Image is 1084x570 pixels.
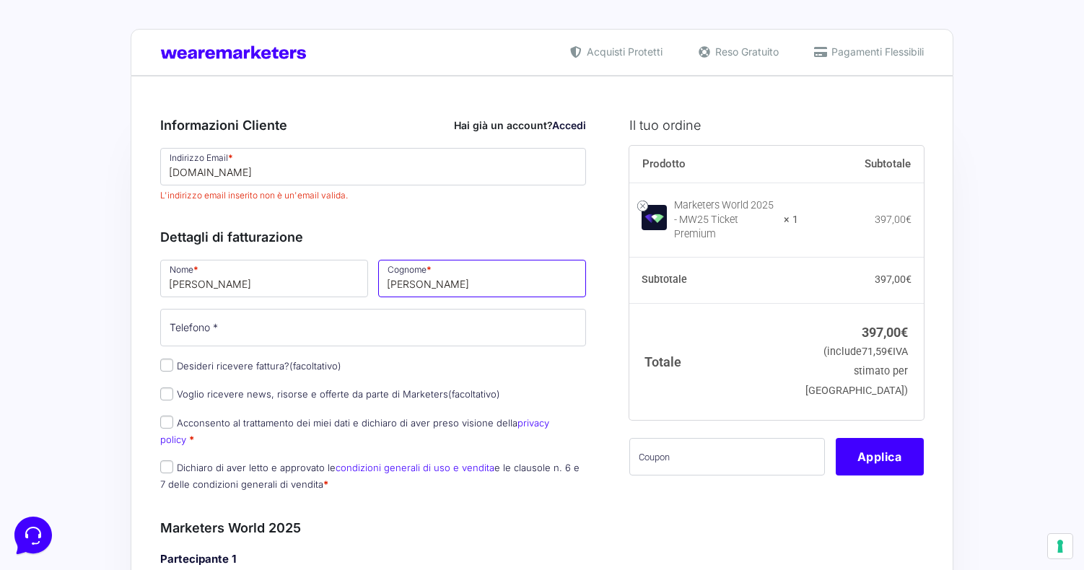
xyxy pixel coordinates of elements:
[69,81,98,110] img: dark
[583,44,663,59] span: Acquisti Protetti
[289,360,341,372] span: (facoltativo)
[629,258,799,304] th: Subtotale
[629,303,799,419] th: Totale
[23,179,113,190] span: Trova una risposta
[875,273,912,285] bdi: 397,00
[642,205,667,230] img: Marketers World 2025 - MW25 Ticket Premium
[160,260,368,297] input: Nome *
[552,119,586,131] a: Accedi
[160,309,586,346] input: Telefono *
[160,417,549,445] label: Acconsento al trattamento dei miei dati e dichiaro di aver preso visione della
[12,437,100,470] button: Home
[798,146,924,183] th: Subtotale
[160,148,586,185] input: Indirizzo Email *
[125,457,164,470] p: Messaggi
[160,189,586,202] span: L'indirizzo email inserito non è un'email valida.
[336,462,494,473] a: condizioni generali di uso e vendita
[906,273,912,285] span: €
[32,210,236,224] input: Cerca un articolo...
[712,44,779,59] span: Reso Gratuito
[46,81,75,110] img: dark
[160,360,341,372] label: Desideri ricevere fattura?
[784,213,798,227] strong: × 1
[160,227,586,247] h3: Dettagli di fatturazione
[160,462,580,490] label: Dichiaro di aver letto e approvato le e le clausole n. 6 e 7 delle condizioni generali di vendita
[1048,534,1072,558] button: Le tue preferenze relative al consenso per le tecnologie di tracciamento
[448,388,500,400] span: (facoltativo)
[862,325,908,340] bdi: 397,00
[454,118,586,133] div: Hai già un account?
[862,346,893,358] span: 71,59
[378,260,586,297] input: Cognome *
[887,346,893,358] span: €
[828,44,924,59] span: Pagamenti Flessibili
[160,460,173,473] input: Dichiaro di aver letto e approvato lecondizioni generali di uso e venditae le clausole n. 6 e 7 d...
[100,437,189,470] button: Messaggi
[12,514,55,557] iframe: Customerly Messenger Launcher
[629,115,924,135] h3: Il tuo ordine
[23,121,266,150] button: Inizia una conversazione
[901,325,908,340] span: €
[875,214,912,225] bdi: 397,00
[160,551,586,568] h4: Partecipante 1
[160,115,586,135] h3: Informazioni Cliente
[160,387,173,400] input: Voglio ricevere news, risorse e offerte da parte di Marketers(facoltativo)
[836,438,924,475] button: Applica
[160,518,586,538] h3: Marketers World 2025
[160,388,500,400] label: Voglio ricevere news, risorse e offerte da parte di Marketers
[94,130,213,141] span: Inizia una conversazione
[23,81,52,110] img: dark
[23,58,123,69] span: Le tue conversazioni
[154,179,266,190] a: Apri Centro Assistenza
[12,12,242,35] h2: Ciao da Marketers 👋
[160,416,173,429] input: Acconsento al trattamento dei miei dati e dichiaro di aver preso visione dellaprivacy policy
[160,359,173,372] input: Desideri ricevere fattura?(facoltativo)
[629,438,825,475] input: Coupon
[674,198,775,242] div: Marketers World 2025 - MW25 Ticket Premium
[906,214,912,225] span: €
[805,346,908,397] small: (include IVA stimato per [GEOGRAPHIC_DATA])
[188,437,277,470] button: Aiuto
[222,457,243,470] p: Aiuto
[43,457,68,470] p: Home
[629,146,799,183] th: Prodotto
